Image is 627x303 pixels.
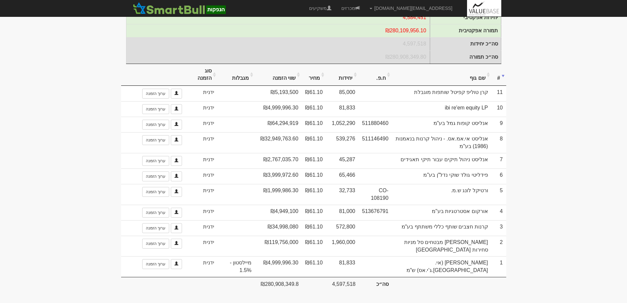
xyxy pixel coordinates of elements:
[255,236,301,257] td: ₪119,756,000
[185,86,218,101] td: ידנית
[326,277,358,290] td: 4,597,518
[126,50,430,64] td: סה״כ תמורה
[491,153,506,168] td: 7
[255,205,301,220] td: ₪4,949,100
[392,220,491,236] td: קרנות חצבים שותף כללי משתתף בע"מ
[358,132,392,153] td: 511146490
[326,168,358,184] td: 65,466
[326,64,358,86] th: יחידות: activate to sort column ascending
[392,184,491,205] td: ורטיקל לונג ש.מ.
[301,86,326,101] td: ₪61.10
[255,64,301,86] th: שווי הזמנה: activate to sort column ascending
[491,205,506,220] td: 4
[392,168,491,184] td: פידליטי גולד שוקי נדל"ן בע"מ
[255,277,301,290] td: ₪280,908,349.8
[326,153,358,168] td: 45,287
[358,64,392,86] th: ח.פ.: activate to sort column ascending
[376,281,389,287] strong: סה״כ
[185,101,218,117] td: ידנית
[142,171,169,181] a: ערוך הזמנה
[326,86,358,101] td: 85,000
[255,220,301,236] td: ₪34,998,080
[326,256,358,277] td: 81,833
[142,223,169,233] a: ערוך הזמנה
[326,132,358,153] td: 539,276
[255,86,301,101] td: ₪5,193,500
[185,117,218,132] td: ידנית
[301,153,326,168] td: ₪61.10
[301,132,326,153] td: ₪61.10
[301,236,326,257] td: ₪61.10
[491,64,506,86] th: #: activate to sort column ascending
[255,153,301,168] td: ₪2,767,035.70
[142,208,169,218] a: ערוך הזמנה
[255,101,301,117] td: ₪4,999,996.30
[221,259,251,274] span: מיילסטון - 1.5%
[491,86,506,101] td: 11
[142,187,169,197] a: ערוך הזמנה
[142,259,169,269] a: ערוך הזמנה
[185,256,218,277] td: ידנית
[301,101,326,117] td: ₪61.10
[185,168,218,184] td: ידנית
[326,236,358,257] td: 1,960,000
[142,104,169,114] a: ערוך הזמנה
[491,256,506,277] td: 1
[491,132,506,153] td: 8
[326,184,358,205] td: 32,733
[392,117,491,132] td: אנליסט קופות גמל בע"מ
[326,205,358,220] td: 81,000
[126,37,430,50] td: סה״כ יחידות
[392,132,491,153] td: אנליסט אי.אמ.אס. - ניהול קרנות בנאמנות (1986) בע"מ
[491,168,506,184] td: 6
[491,220,506,236] td: 3
[255,168,301,184] td: ₪3,999,972.60
[392,205,491,220] td: אורקום אסטרטגיות בע"מ
[301,168,326,184] td: ₪61.10
[491,184,506,205] td: 5
[326,220,358,236] td: 572,800
[392,256,491,277] td: [PERSON_NAME] (אי.[GEOGRAPHIC_DATA].ג'י.אס) ש"מ
[142,156,169,166] a: ערוך הזמנה
[142,120,169,130] a: ערוך הזמנה
[326,117,358,132] td: 1,052,290
[301,64,326,86] th: מחיר: activate to sort column ascending
[142,89,169,99] a: ערוך הזמנה
[185,236,218,257] td: ידנית
[358,184,392,205] td: CO-108190
[255,184,301,205] td: ₪1,999,986.30
[255,256,301,277] td: ₪4,999,996.30
[301,205,326,220] td: ₪61.10
[131,2,228,15] img: SmartBull Logo
[185,64,218,86] th: סוג הזמנה: activate to sort column ascending
[491,101,506,117] td: 10
[358,205,392,220] td: 513676791
[358,117,392,132] td: 511880460
[392,101,491,117] td: ibi re'em equity LP
[430,24,501,38] td: תמורה אפקטיבית
[185,132,218,153] td: ידנית
[301,117,326,132] td: ₪61.10
[126,11,430,24] td: יחידות אפקטיבי
[255,132,301,153] td: ₪32,949,763.60
[301,256,326,277] td: ₪61.10
[491,117,506,132] td: 9
[430,11,501,24] td: יחידות אפקטיבי
[430,50,501,64] td: סה״כ תמורה
[126,24,430,37] td: תמורה אפקטיבית
[301,184,326,205] td: ₪61.10
[142,135,169,145] a: ערוך הזמנה
[491,236,506,257] td: 2
[185,184,218,205] td: ידנית
[430,37,501,50] td: סה״כ יחידות
[185,220,218,236] td: ידנית
[326,101,358,117] td: 81,833
[392,64,491,86] th: שם גוף: activate to sort column ascending
[218,64,255,86] th: מגבלות: activate to sort column ascending
[255,117,301,132] td: ₪64,294,919
[185,153,218,168] td: ידנית
[392,86,491,101] td: קרן טוליפ קפיטל שותפות מוגבלת
[185,205,218,220] td: ידנית
[142,239,169,249] a: ערוך הזמנה
[392,153,491,168] td: אנליסט ניהול תיקים עבור תיקי תאגידים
